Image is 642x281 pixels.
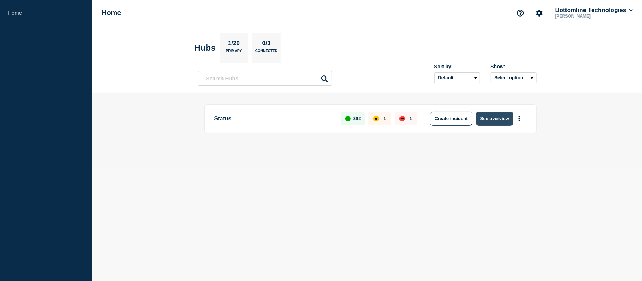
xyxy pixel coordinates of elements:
h2: Hubs [195,43,216,53]
p: 392 [353,116,361,121]
p: 1 [384,116,386,121]
div: Show: [491,64,537,69]
p: Status [214,112,333,126]
div: Sort by: [434,64,480,69]
input: Search Hubs [198,71,332,86]
h1: Home [102,9,121,17]
div: affected [373,116,379,121]
button: Account settings [532,6,547,20]
button: Bottomline Technologies [554,7,634,14]
p: [PERSON_NAME] [554,14,627,19]
button: Create incident [430,112,472,126]
button: Support [513,6,528,20]
p: 1 [410,116,412,121]
p: 0/3 [259,40,273,49]
div: up [345,116,351,121]
select: Sort by [434,72,480,83]
p: Connected [255,49,277,56]
button: More actions [515,112,524,125]
div: down [399,116,405,121]
button: See overview [476,112,513,126]
p: Primary [226,49,242,56]
p: 1/20 [225,40,242,49]
button: Select option [491,72,537,83]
